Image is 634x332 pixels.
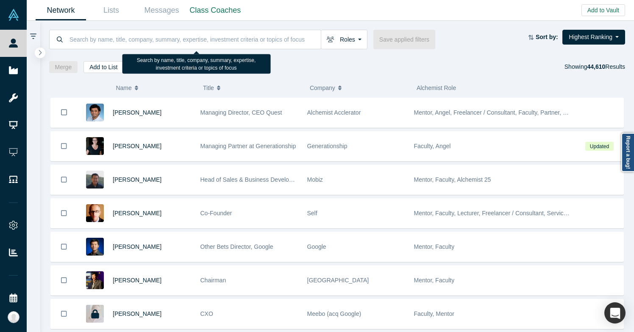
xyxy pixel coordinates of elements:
[203,79,214,97] span: Title
[587,63,625,70] span: Results
[113,109,161,116] a: [PERSON_NAME]
[86,0,136,20] a: Lists
[310,79,408,97] button: Company
[51,98,77,127] button: Bookmark
[113,143,161,149] a: [PERSON_NAME]
[51,266,77,295] button: Bookmark
[187,0,244,20] a: Class Coaches
[51,165,77,194] button: Bookmark
[414,310,454,317] span: Faculty, Mentor
[83,61,123,73] button: Add to List
[200,143,296,149] span: Managing Partner at Generationship
[51,132,77,161] button: Bookmark
[200,210,232,217] span: Co-Founder
[307,243,326,250] span: Google
[417,84,456,91] span: Alchemist Role
[200,176,329,183] span: Head of Sales & Business Development (interim)
[51,299,77,329] button: Bookmark
[585,142,613,151] span: Updated
[307,143,348,149] span: Generationship
[86,104,104,121] img: Gnani Palanikumar's Profile Image
[116,79,131,97] span: Name
[8,311,19,323] img: Katinka Harsányi's Account
[51,199,77,228] button: Bookmark
[49,61,78,73] button: Merge
[200,310,213,317] span: CXO
[200,277,226,284] span: Chairman
[200,109,282,116] span: Managing Director, CEO Quest
[307,109,361,116] span: Alchemist Acclerator
[86,271,104,289] img: Timothy Chou's Profile Image
[414,109,596,116] span: Mentor, Angel, Freelancer / Consultant, Faculty, Partner, Lecturer, VC
[562,30,625,45] button: Highest Ranking
[414,176,491,183] span: Mentor, Faculty, Alchemist 25
[113,277,161,284] a: [PERSON_NAME]
[307,277,369,284] span: [GEOGRAPHIC_DATA]
[86,238,104,256] img: Steven Kan's Profile Image
[86,137,104,155] img: Rachel Chalmers's Profile Image
[621,133,634,172] a: Report a bug!
[587,63,605,70] strong: 44,610
[310,79,335,97] span: Company
[200,243,273,250] span: Other Bets Director, Google
[581,4,625,16] button: Add to Vault
[8,9,19,21] img: Alchemist Vault Logo
[51,232,77,262] button: Bookmark
[414,143,451,149] span: Faculty, Angel
[307,310,361,317] span: Meebo (acq Google)
[113,210,161,217] a: [PERSON_NAME]
[373,30,435,49] button: Save applied filters
[307,210,317,217] span: Self
[536,34,558,40] strong: Sort by:
[116,79,194,97] button: Name
[321,30,367,49] button: Roles
[86,204,104,222] img: Robert Winder's Profile Image
[69,29,321,49] input: Search by name, title, company, summary, expertise, investment criteria or topics of focus
[414,243,455,250] span: Mentor, Faculty
[36,0,86,20] a: Network
[113,310,161,317] a: [PERSON_NAME]
[113,243,161,250] a: [PERSON_NAME]
[564,61,625,73] div: Showing
[414,277,455,284] span: Mentor, Faculty
[113,176,161,183] a: [PERSON_NAME]
[136,0,187,20] a: Messages
[86,171,104,189] img: Michael Chang's Profile Image
[307,176,323,183] span: Mobiz
[203,79,301,97] button: Title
